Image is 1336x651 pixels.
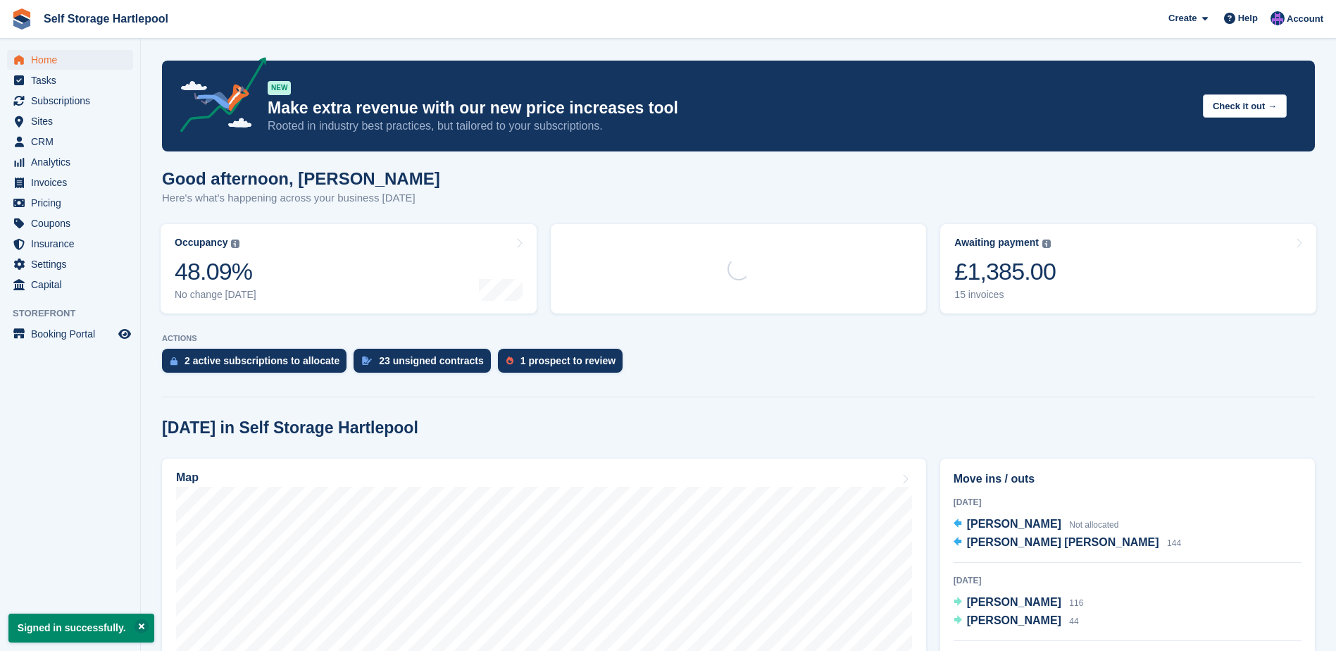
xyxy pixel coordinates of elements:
span: [PERSON_NAME] [967,614,1061,626]
span: Create [1168,11,1197,25]
span: Storefront [13,306,140,321]
span: Capital [31,275,116,294]
span: Sites [31,111,116,131]
a: Awaiting payment £1,385.00 15 invoices [940,224,1316,314]
a: 2 active subscriptions to allocate [162,349,354,380]
img: active_subscription_to_allocate_icon-d502201f5373d7db506a760aba3b589e785aa758c864c3986d89f69b8ff3... [170,356,177,366]
a: menu [7,91,133,111]
span: [PERSON_NAME] [967,518,1061,530]
div: 1 prospect to review [520,355,616,366]
a: menu [7,50,133,70]
a: menu [7,275,133,294]
a: menu [7,111,133,131]
a: menu [7,234,133,254]
img: price-adjustments-announcement-icon-8257ccfd72463d97f412b2fc003d46551f7dbcb40ab6d574587a9cd5c0d94... [168,57,267,137]
span: Home [31,50,116,70]
a: menu [7,132,133,151]
div: 2 active subscriptions to allocate [185,355,339,366]
span: Coupons [31,213,116,233]
div: 48.09% [175,257,256,286]
p: Signed in successfully. [8,614,154,643]
span: [PERSON_NAME] [967,596,1061,608]
span: Insurance [31,234,116,254]
div: Occupancy [175,237,227,249]
h2: Map [176,471,199,484]
span: Settings [31,254,116,274]
a: [PERSON_NAME] Not allocated [954,516,1119,534]
a: menu [7,152,133,172]
span: Account [1287,12,1323,26]
span: Analytics [31,152,116,172]
a: Self Storage Hartlepool [38,7,174,30]
a: menu [7,193,133,213]
img: prospect-51fa495bee0391a8d652442698ab0144808aea92771e9ea1ae160a38d050c398.svg [506,356,513,365]
a: 1 prospect to review [498,349,630,380]
p: ACTIONS [162,334,1315,343]
img: contract_signature_icon-13c848040528278c33f63329250d36e43548de30e8caae1d1a13099fd9432cc5.svg [362,356,372,365]
a: [PERSON_NAME] 116 [954,594,1084,612]
a: Preview store [116,325,133,342]
span: [PERSON_NAME] [PERSON_NAME] [967,536,1159,548]
img: icon-info-grey-7440780725fd019a000dd9b08b2336e03edf1995a4989e88bcd33f0948082b44.svg [1042,240,1051,248]
a: [PERSON_NAME] [PERSON_NAME] 144 [954,534,1181,552]
p: Here's what's happening across your business [DATE] [162,190,440,206]
span: Invoices [31,173,116,192]
div: £1,385.00 [954,257,1056,286]
h1: Good afternoon, [PERSON_NAME] [162,169,440,188]
span: CRM [31,132,116,151]
span: 44 [1069,616,1078,626]
div: [DATE] [954,496,1301,509]
h2: [DATE] in Self Storage Hartlepool [162,418,418,438]
a: menu [7,254,133,274]
div: Awaiting payment [954,237,1039,249]
a: menu [7,173,133,192]
div: 23 unsigned contracts [379,355,484,366]
div: 15 invoices [954,289,1056,301]
span: Not allocated [1069,520,1118,530]
a: menu [7,213,133,233]
p: Rooted in industry best practices, but tailored to your subscriptions. [268,118,1192,134]
span: Help [1238,11,1258,25]
img: Sean Wood [1271,11,1285,25]
a: menu [7,324,133,344]
div: [DATE] [954,574,1301,587]
button: Check it out → [1203,94,1287,118]
div: NEW [268,81,291,95]
a: Occupancy 48.09% No change [DATE] [161,224,537,314]
h2: Move ins / outs [954,471,1301,488]
span: Tasks [31,70,116,90]
span: Pricing [31,193,116,213]
div: No change [DATE] [175,289,256,301]
img: icon-info-grey-7440780725fd019a000dd9b08b2336e03edf1995a4989e88bcd33f0948082b44.svg [231,240,239,248]
a: 23 unsigned contracts [354,349,498,380]
a: menu [7,70,133,90]
span: Subscriptions [31,91,116,111]
p: Make extra revenue with our new price increases tool [268,98,1192,118]
img: stora-icon-8386f47178a22dfd0bd8f6a31ec36ba5ce8667c1dd55bd0f319d3a0aa187defe.svg [11,8,32,30]
span: 116 [1069,598,1083,608]
span: 144 [1167,538,1181,548]
span: Booking Portal [31,324,116,344]
a: [PERSON_NAME] 44 [954,612,1079,631]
